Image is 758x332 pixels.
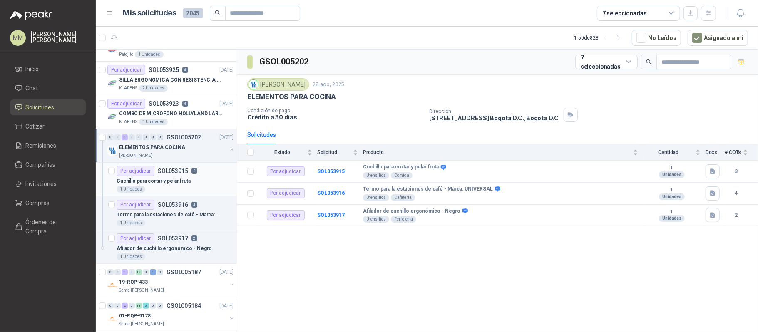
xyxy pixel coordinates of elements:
[725,144,758,161] th: # COTs
[149,67,179,73] p: SOL053925
[167,134,201,140] p: GSOL005202
[10,119,86,134] a: Cotizar
[10,99,86,115] a: Solicitudes
[107,269,114,275] div: 0
[150,269,156,275] div: 1
[191,235,197,241] p: 2
[119,51,133,58] p: Patojito
[632,30,681,46] button: No Leídos
[429,109,560,114] p: Dirección
[143,303,149,309] div: 5
[259,149,306,155] span: Estado
[646,59,652,65] span: search
[129,269,135,275] div: 0
[26,84,38,93] span: Chat
[96,163,237,196] a: Por adjudicarSOL0539153Cuchillo para cortar y pelar fruta1 Unidades
[391,216,416,223] div: Ferretería
[247,130,276,139] div: Solicitudes
[117,177,191,185] p: Cuchillo para cortar y pelar fruta
[602,9,647,18] div: 7 seleccionadas
[158,168,188,174] p: SOL053915
[219,268,234,276] p: [DATE]
[122,269,128,275] div: 3
[10,157,86,173] a: Compañías
[158,235,188,241] p: SOL053917
[26,122,45,131] span: Cotizar
[725,149,741,155] span: # COTs
[581,53,623,71] div: 7 seleccionadas
[219,66,234,74] p: [DATE]
[114,269,121,275] div: 0
[157,134,163,140] div: 0
[107,267,235,294] a: 0 0 3 0 19 0 1 0 GSOL005187[DATE] Company Logo19-RQP-433Santa [PERSON_NAME]
[122,134,128,140] div: 3
[706,144,725,161] th: Docs
[363,164,439,171] b: Cuchillo para cortar y pelar fruta
[182,101,188,107] p: 4
[119,278,148,286] p: 19-RQP-433
[317,168,345,174] a: SOL053915
[167,303,201,309] p: GSOL005184
[259,144,317,161] th: Estado
[136,134,142,140] div: 0
[136,269,142,275] div: 19
[107,134,114,140] div: 0
[643,149,694,155] span: Cantidad
[107,132,235,159] a: 0 0 3 0 0 0 0 0 GSOL005202[DATE] Company LogoELEMENTOS PARA COCINA[PERSON_NAME]
[96,230,237,264] a: Por adjudicarSOL0539172Afilador de cuchillo ergonómico - Negro1 Unidades
[107,45,117,55] img: Company Logo
[191,202,197,208] p: 4
[363,194,389,201] div: Utensilios
[119,119,137,125] p: KLARENS
[157,269,163,275] div: 0
[247,114,422,121] p: Crédito a 30 días
[247,108,422,114] p: Condición de pago
[119,144,185,151] p: ELEMENTOS PARA COCINA
[643,209,701,216] b: 1
[129,134,135,140] div: 0
[26,103,55,112] span: Solicitudes
[391,194,415,201] div: Cafetería
[429,114,560,121] p: [STREET_ADDRESS] Bogotá D.C. , Bogotá D.C.
[317,149,351,155] span: Solicitud
[219,100,234,108] p: [DATE]
[96,95,237,129] a: Por adjudicarSOL0539234[DATE] Company LogoCOMBO DE MICROFONO HOLLYLAND LARK M2KLARENS1 Unidades
[139,85,168,92] div: 2 Unidades
[31,31,86,43] p: [PERSON_NAME] [PERSON_NAME]
[107,99,145,109] div: Por adjudicar
[107,301,235,327] a: 0 0 2 0 11 5 0 0 GSOL005184[DATE] Company Logo01-RQP-9178Santa [PERSON_NAME]
[117,220,145,226] div: 1 Unidades
[247,78,309,91] div: [PERSON_NAME]
[659,193,685,200] div: Unidades
[107,146,117,156] img: Company Logo
[643,187,701,193] b: 1
[267,166,305,176] div: Por adjudicar
[725,189,748,197] b: 4
[363,208,460,215] b: Afilador de cuchillo ergonómico - Negro
[725,211,748,219] b: 2
[158,202,188,208] p: SOL053916
[219,302,234,310] p: [DATE]
[363,149,631,155] span: Producto
[10,80,86,96] a: Chat
[150,303,156,309] div: 0
[119,312,151,320] p: 01-RQP-9178
[10,214,86,239] a: Órdenes de Compra
[191,168,197,174] p: 3
[114,303,121,309] div: 0
[26,64,39,74] span: Inicio
[259,55,310,68] h3: GSOL005202
[122,303,128,309] div: 2
[143,134,149,140] div: 0
[119,85,137,92] p: KLARENS
[363,186,493,193] b: Termo para la estaciones de café - Marca: UNIVERSAL
[643,144,706,161] th: Cantidad
[267,210,305,220] div: Por adjudicar
[26,218,78,236] span: Órdenes de Compra
[119,287,164,294] p: Santa [PERSON_NAME]
[117,211,220,219] p: Termo para la estaciones de café - Marca: UNIVERSAL
[317,144,363,161] th: Solicitud
[119,152,152,159] p: [PERSON_NAME]
[10,10,52,20] img: Logo peakr
[725,168,748,176] b: 3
